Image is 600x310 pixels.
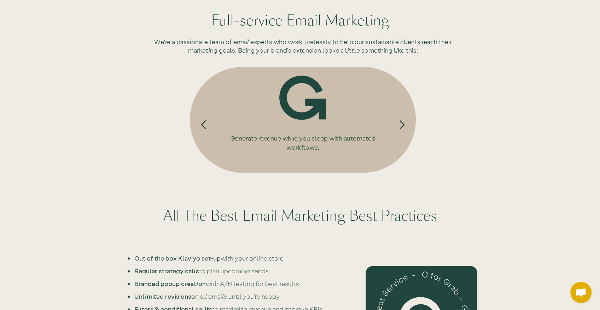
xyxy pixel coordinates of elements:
p: We're a passionate team of email experts who work tirelessly to help our sustainable clients reac... [111,37,495,54]
strong: Regular strategy calls [134,267,199,274]
div: carousel [190,67,416,173]
li: to plan upcoming sends [134,266,339,279]
h1: Full-service Email Marketing [109,11,492,30]
div: previous slide [190,67,218,173]
div: 1 of 6 [190,67,416,173]
li: with your online store [134,254,339,266]
p: Generate revenue while you sleep with automated workflows. [230,120,376,152]
strong: Branded popup creation [134,280,206,287]
div: next slide [388,67,416,173]
li: with A/B testing for best results [134,279,339,292]
strong: Unlimited revisions [134,292,191,300]
strong: Out of the box Klaviyo set-up [134,254,221,262]
div: Open chat [570,282,592,303]
li: on all emails until you're happy [134,292,339,304]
